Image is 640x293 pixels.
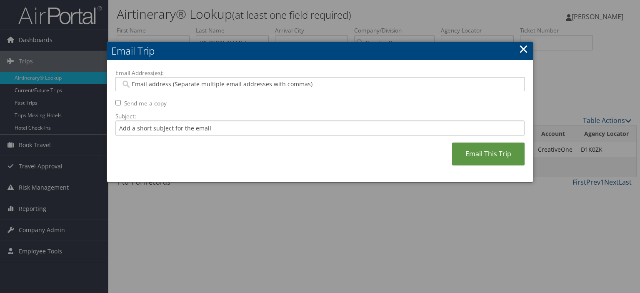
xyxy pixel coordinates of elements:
label: Email Address(es): [115,69,525,77]
h2: Email Trip [107,42,533,60]
input: Email address (Separate multiple email addresses with commas) [121,80,519,88]
label: Send me a copy [124,99,167,108]
a: × [519,40,528,57]
input: Add a short subject for the email [115,120,525,136]
label: Subject: [115,112,525,120]
a: Email This Trip [452,143,525,165]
